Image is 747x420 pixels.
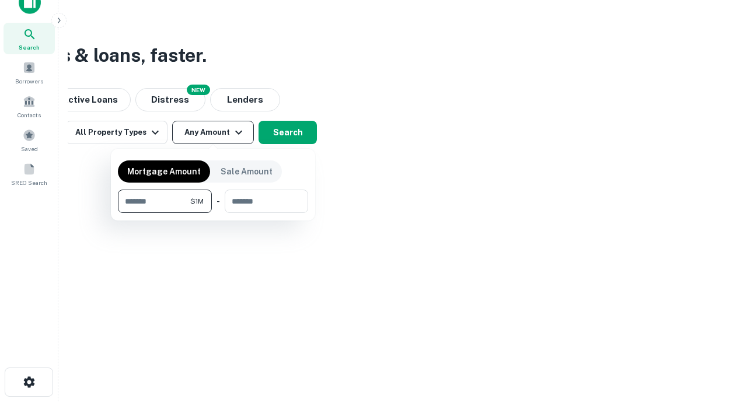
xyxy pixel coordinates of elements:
iframe: Chat Widget [689,327,747,383]
p: Sale Amount [221,165,273,178]
p: Mortgage Amount [127,165,201,178]
span: $1M [190,196,204,206]
div: - [217,190,220,213]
